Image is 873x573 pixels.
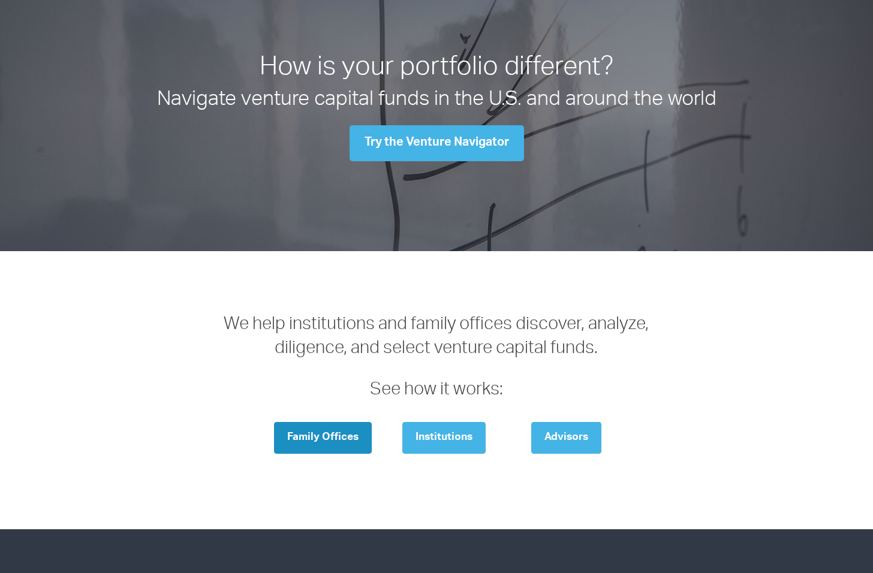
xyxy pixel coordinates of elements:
h2: Navigate venture capital funds in the U.S. and around the world [110,87,763,115]
a: Advisors [531,422,601,454]
a: Institutions [402,422,486,454]
p: See how it works: [222,379,652,403]
a: Try the Venture Navigator [350,125,524,161]
h1: How is your portfolio different? [110,51,763,87]
a: Family Offices [274,422,372,454]
h3: We help institutions and family offices discover, analyze, diligence, and select venture capital ... [222,313,652,403]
